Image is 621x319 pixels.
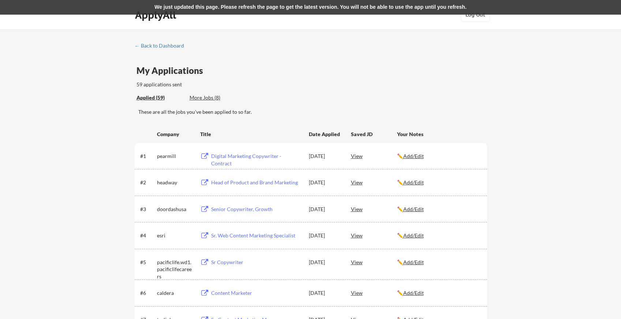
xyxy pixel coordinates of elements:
div: ✏️ [397,259,480,266]
div: ApplyAll [135,9,178,21]
div: Digital Marketing Copywriter - Contract [211,153,302,167]
div: [DATE] [309,232,341,239]
div: pearmill [157,153,194,160]
div: Content Marketer [211,289,302,297]
div: ✏️ [397,179,480,186]
div: [DATE] [309,153,341,160]
div: [DATE] [309,259,341,266]
div: View [351,176,397,189]
div: View [351,255,397,269]
div: View [351,202,397,215]
div: View [351,149,397,162]
div: [DATE] [309,289,341,297]
div: My Applications [136,66,209,75]
div: Head of Product and Brand Marketing [211,179,302,186]
u: Add/Edit [403,259,424,265]
u: Add/Edit [403,153,424,159]
div: #4 [140,232,154,239]
div: #2 [140,179,154,186]
div: More Jobs (8) [190,94,243,101]
div: ✏️ [397,206,480,213]
div: Applied (59) [136,94,184,101]
div: #6 [140,289,154,297]
div: Date Applied [309,131,341,138]
div: View [351,286,397,299]
div: Sr Copywriter [211,259,302,266]
div: Sr. Web Content Marketing Specialist [211,232,302,239]
u: Add/Edit [403,232,424,239]
u: Add/Edit [403,206,424,212]
div: Senior Copywriter, Growth [211,206,302,213]
div: doordashusa [157,206,194,213]
div: caldera [157,289,194,297]
div: These are all the jobs you've been applied to so far. [138,108,487,116]
div: 59 applications sent [136,81,278,88]
u: Add/Edit [403,179,424,185]
div: pacificlife.wd1.pacificlifecareers [157,259,194,280]
div: #1 [140,153,154,160]
u: Add/Edit [403,290,424,296]
div: ← Back to Dashboard [135,43,190,48]
div: ✏️ [397,153,480,160]
div: esri [157,232,194,239]
div: View [351,229,397,242]
div: headway [157,179,194,186]
a: ← Back to Dashboard [135,43,190,50]
div: [DATE] [309,206,341,213]
button: Log Out [461,7,490,22]
div: Saved JD [351,127,397,140]
div: #5 [140,259,154,266]
div: Your Notes [397,131,480,138]
div: #3 [140,206,154,213]
div: These are all the jobs you've been applied to so far. [136,94,184,102]
div: Title [200,131,302,138]
div: [DATE] [309,179,341,186]
div: Company [157,131,194,138]
div: ✏️ [397,232,480,239]
div: ✏️ [397,289,480,297]
div: These are job applications we think you'd be a good fit for, but couldn't apply you to automatica... [190,94,243,102]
